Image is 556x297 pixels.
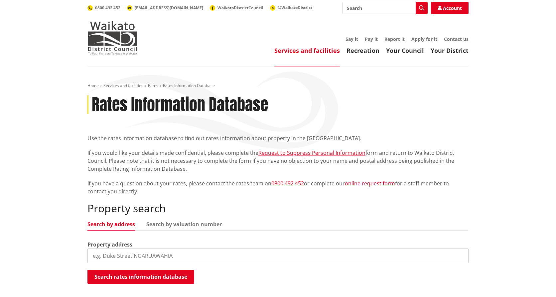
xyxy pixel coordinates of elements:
[431,2,469,14] a: Account
[127,5,203,11] a: [EMAIL_ADDRESS][DOMAIN_NAME]
[87,202,469,215] h2: Property search
[95,5,120,11] span: 0800 492 452
[258,149,365,156] a: Request to Suppress Personal Information
[146,222,222,227] a: Search by valuation number
[87,5,120,11] a: 0800 492 452
[87,248,469,263] input: e.g. Duke Street NGARUAWAHIA
[384,36,405,42] a: Report it
[87,179,469,195] p: If you have a question about your rates, please contact the rates team on or complete our for a s...
[365,36,378,42] a: Pay it
[386,47,424,54] a: Your Council
[345,180,395,187] a: online request form
[87,134,469,142] p: Use the rates information database to find out rates information about property in the [GEOGRAPHI...
[87,222,135,227] a: Search by address
[103,83,143,88] a: Services and facilities
[87,83,99,88] a: Home
[87,149,469,173] p: If you would like your details made confidential, please complete the form and return to Waikato ...
[347,47,379,54] a: Recreation
[87,241,132,248] label: Property address
[270,5,312,10] a: @WaikatoDistrict
[210,5,263,11] a: WaikatoDistrictCouncil
[411,36,437,42] a: Apply for it
[92,95,268,115] h1: Rates Information Database
[271,180,304,187] a: 0800 492 452
[163,83,215,88] span: Rates Information Database
[431,47,469,54] a: Your District
[343,2,428,14] input: Search input
[274,47,340,54] a: Services and facilities
[148,83,158,88] a: Rates
[87,21,137,54] img: Waikato District Council - Te Kaunihera aa Takiwaa o Waikato
[87,270,194,284] button: Search rates information database
[217,5,263,11] span: WaikatoDistrictCouncil
[87,83,469,89] nav: breadcrumb
[346,36,358,42] a: Say it
[278,5,312,10] span: @WaikatoDistrict
[444,36,469,42] a: Contact us
[135,5,203,11] span: [EMAIL_ADDRESS][DOMAIN_NAME]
